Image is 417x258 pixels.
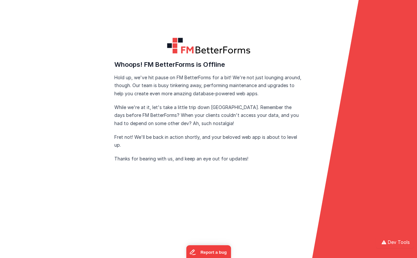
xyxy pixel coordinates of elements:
p: Thanks for bearing with us, and keep an eye out for updates! [114,155,303,163]
button: Dev Tools [376,236,414,248]
p: Hold up, we've hit pause on FM BetterForms for a bit! We're not just lounging around, though. Our... [114,74,303,98]
p: While we're at it, let's take a little trip down [GEOGRAPHIC_DATA]. Remember the days before FM B... [114,103,303,128]
h3: Whoops! FM BetterForms is Offline [114,59,303,70]
p: Fret not! We'll be back in action shortly, and your beloved web app is about to level up. [114,133,303,149]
